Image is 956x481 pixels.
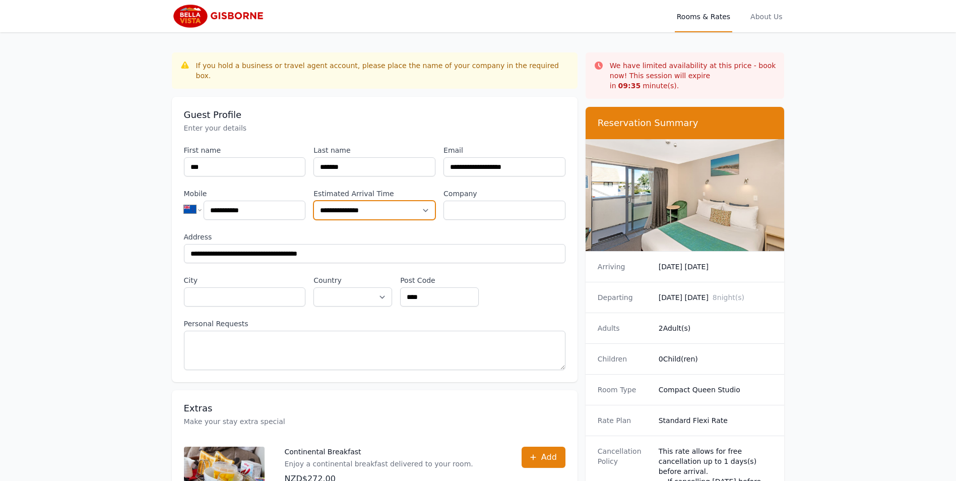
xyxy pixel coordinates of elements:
label: Estimated Arrival Time [313,189,435,199]
img: Bella Vista Gisborne [172,4,269,28]
h3: Reservation Summary [598,117,773,129]
dd: Standard Flexi Rate [659,415,773,426]
h3: Guest Profile [184,109,565,121]
dd: 2 Adult(s) [659,323,773,333]
dt: Adults [598,323,651,333]
label: Mobile [184,189,306,199]
dt: Arriving [598,262,651,272]
h3: Extras [184,402,565,414]
label: Country [313,275,392,285]
span: 8 night(s) [713,293,744,302]
dt: Room Type [598,385,651,395]
p: Enjoy a continental breakfast delivered to your room. [285,459,473,469]
label: Address [184,232,565,242]
strong: 09 : 35 [618,82,641,90]
p: Make your stay extra special [184,416,565,427]
dt: Departing [598,292,651,303]
dt: Rate Plan [598,415,651,426]
dd: [DATE] [DATE] [659,262,773,272]
p: Continental Breakfast [285,447,473,457]
dd: [DATE] [DATE] [659,292,773,303]
label: Post Code [400,275,479,285]
img: Compact Queen Studio [586,139,785,251]
label: First name [184,145,306,155]
label: Email [443,145,565,155]
p: Enter your details [184,123,565,133]
label: Last name [313,145,435,155]
dt: Children [598,354,651,364]
span: Add [541,451,557,463]
dd: Compact Queen Studio [659,385,773,395]
p: We have limited availability at this price - book now! This session will expire in minute(s). [610,61,777,91]
label: City [184,275,306,285]
button: Add [522,447,565,468]
label: Personal Requests [184,319,565,329]
dd: 0 Child(ren) [659,354,773,364]
div: If you hold a business or travel agent account, please place the name of your company in the requ... [196,61,569,81]
label: Company [443,189,565,199]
